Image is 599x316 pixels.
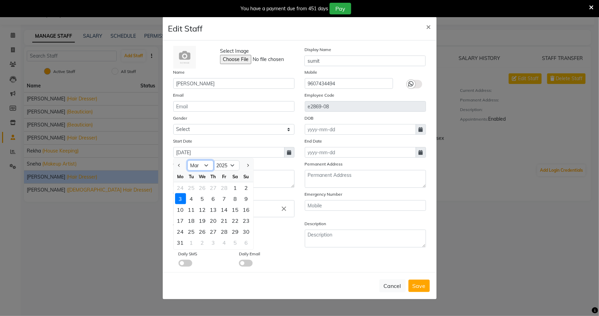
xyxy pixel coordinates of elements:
label: Display Name [304,47,331,53]
label: Daily SMS [178,251,197,257]
span: × [426,21,431,32]
div: Monday, March 31, 2025 [175,237,186,248]
div: 8 [230,193,241,204]
div: 6 [208,193,219,204]
div: 1 [230,182,241,193]
div: Saturday, March 29, 2025 [230,226,241,237]
div: Thursday, April 3, 2025 [208,237,219,248]
div: Thursday, February 27, 2025 [208,182,219,193]
div: Fr [219,171,230,182]
div: Tuesday, March 11, 2025 [186,204,197,215]
div: 30 [241,226,252,237]
div: Friday, February 28, 2025 [219,182,230,193]
div: 28 [219,182,230,193]
label: Description [305,221,326,227]
input: yyyy-mm-dd [305,147,416,158]
div: Friday, March 14, 2025 [219,204,230,215]
div: We [197,171,208,182]
div: 11 [186,204,197,215]
input: Select Image [220,55,313,64]
div: 3 [208,237,219,248]
div: 26 [197,182,208,193]
div: 16 [241,204,252,215]
div: 18 [186,215,197,226]
div: Thursday, March 27, 2025 [208,226,219,237]
div: Monday, March 10, 2025 [175,204,186,215]
div: Wednesday, March 12, 2025 [197,204,208,215]
select: Select year [214,160,240,171]
div: 21 [219,215,230,226]
button: Close [421,17,437,36]
label: End Date [305,138,322,144]
div: 25 [186,226,197,237]
div: Tuesday, April 1, 2025 [186,237,197,248]
div: Wednesday, April 2, 2025 [197,237,208,248]
div: Tu [186,171,197,182]
div: Th [208,171,219,182]
div: 17 [175,215,186,226]
div: Tuesday, March 4, 2025 [186,193,197,204]
div: Wednesday, March 26, 2025 [197,226,208,237]
div: Friday, March 28, 2025 [219,226,230,237]
div: 10 [175,204,186,215]
span: Save [413,282,426,289]
div: Sunday, March 2, 2025 [241,182,252,193]
label: Permanent Address [305,161,343,167]
div: Saturday, March 22, 2025 [230,215,241,226]
input: yyyy-mm-dd [173,147,285,158]
div: 24 [175,182,186,193]
button: Previous month [176,160,182,171]
label: Name [173,69,185,75]
div: 20 [208,215,219,226]
div: Saturday, March 1, 2025 [230,182,241,193]
input: Email [173,101,295,112]
div: 7 [219,193,230,204]
label: Emergency Number [305,191,343,197]
div: 23 [241,215,252,226]
input: Mobile [305,200,426,211]
div: Sunday, March 23, 2025 [241,215,252,226]
div: Monday, March 24, 2025 [175,226,186,237]
div: 5 [197,193,208,204]
div: Su [241,171,252,182]
div: Wednesday, March 5, 2025 [197,193,208,204]
div: Friday, March 7, 2025 [219,193,230,204]
div: Saturday, April 5, 2025 [230,237,241,248]
label: Mobile [305,69,318,75]
div: 24 [175,226,186,237]
div: 27 [208,182,219,193]
div: 25 [186,182,197,193]
div: 26 [197,226,208,237]
input: Mobile [305,78,393,89]
label: Gender [173,115,187,121]
div: Sunday, March 9, 2025 [241,193,252,204]
div: Thursday, March 6, 2025 [208,193,219,204]
div: Saturday, March 8, 2025 [230,193,241,204]
div: Wednesday, March 19, 2025 [197,215,208,226]
button: Save [408,280,430,292]
div: Sunday, March 30, 2025 [241,226,252,237]
div: 9 [241,193,252,204]
span: Select Image [220,48,249,55]
div: 5 [230,237,241,248]
div: 19 [197,215,208,226]
div: 2 [241,182,252,193]
div: 31 [175,237,186,248]
div: 2 [197,237,208,248]
label: Employee Code [305,92,335,98]
div: Thursday, March 13, 2025 [208,204,219,215]
div: Friday, March 21, 2025 [219,215,230,226]
div: Monday, March 3, 2025 [175,193,186,204]
div: 28 [219,226,230,237]
div: Sunday, March 16, 2025 [241,204,252,215]
input: Name [173,78,295,89]
div: 29 [230,226,241,237]
div: Sunday, April 6, 2025 [241,237,252,248]
div: Friday, April 4, 2025 [219,237,230,248]
input: Employee Code [305,101,426,112]
div: Sa [230,171,241,182]
div: Saturday, March 15, 2025 [230,204,241,215]
div: 4 [219,237,230,248]
div: Thursday, March 20, 2025 [208,215,219,226]
div: 27 [208,226,219,237]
